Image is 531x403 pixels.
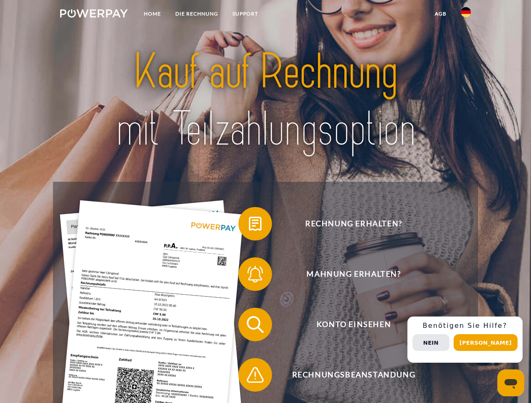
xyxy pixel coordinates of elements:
a: SUPPORT [225,6,265,21]
a: Home [137,6,168,21]
iframe: Schaltfläche zum Öffnen des Messaging-Fensters [497,369,524,396]
button: Nein [412,334,449,351]
span: Rechnung erhalten? [251,207,457,241]
a: agb [428,6,454,21]
img: title-powerpay_de.svg [80,40,451,161]
button: Konto einsehen [238,308,457,341]
button: Mahnung erhalten? [238,257,457,291]
button: Rechnungsbeanstandung [238,358,457,392]
div: Schnellhilfe [407,317,523,363]
img: qb_warning.svg [245,364,266,385]
img: qb_bell.svg [245,264,266,285]
span: Mahnung erhalten? [251,257,457,291]
img: qb_bill.svg [245,213,266,234]
img: de [461,7,471,17]
button: [PERSON_NAME] [454,334,518,351]
span: Rechnungsbeanstandung [251,358,457,392]
img: logo-powerpay-white.svg [60,9,128,18]
h3: Benötigen Sie Hilfe? [412,322,518,330]
span: Konto einsehen [251,308,457,341]
img: qb_search.svg [245,314,266,335]
button: Rechnung erhalten? [238,207,457,241]
a: DIE RECHNUNG [168,6,225,21]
